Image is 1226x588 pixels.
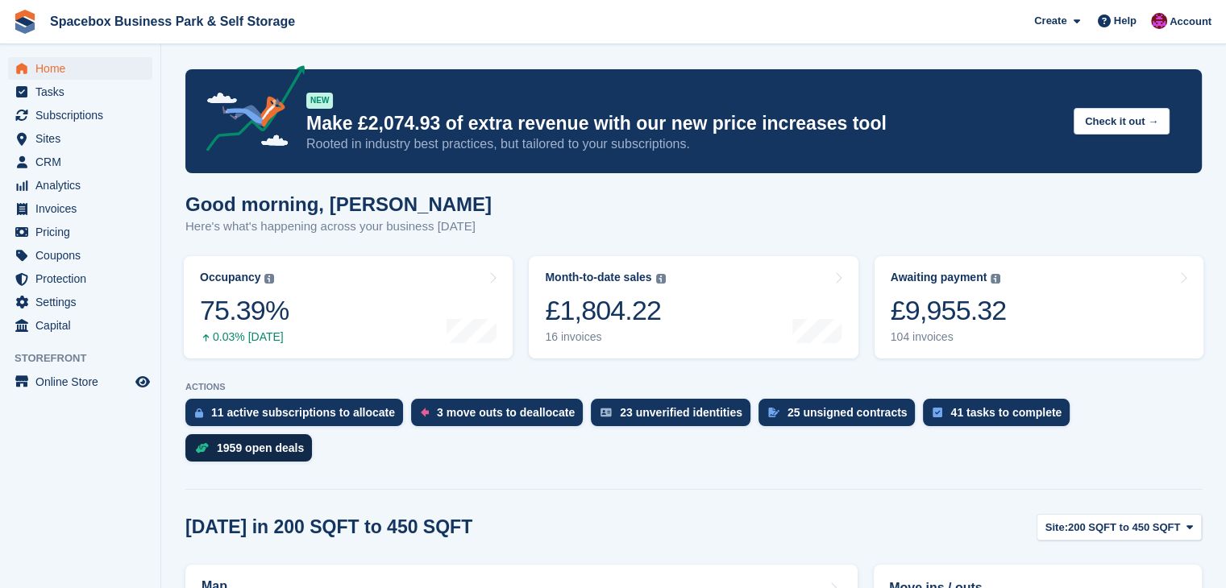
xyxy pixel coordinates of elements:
a: 23 unverified identities [591,399,758,434]
a: menu [8,314,152,337]
span: CRM [35,151,132,173]
div: 0.03% [DATE] [200,330,289,344]
span: Online Store [35,371,132,393]
button: Check it out → [1074,108,1170,135]
a: Month-to-date sales £1,804.22 16 invoices [529,256,858,358]
span: Settings [35,291,132,313]
a: menu [8,104,152,126]
img: stora-icon-8386f47178a22dfd0bd8f6a31ec36ba5ce8667c1dd55bd0f319d3a0aa187defe.svg [13,10,37,34]
a: menu [8,291,152,313]
div: Occupancy [200,271,260,284]
span: Invoices [35,197,132,220]
span: Coupons [35,244,132,267]
a: 3 move outs to deallocate [411,399,591,434]
img: contract_signature_icon-13c848040528278c33f63329250d36e43548de30e8caae1d1a13099fd9432cc5.svg [768,408,779,417]
a: Occupancy 75.39% 0.03% [DATE] [184,256,513,358]
button: Site: 200 SQFT to 450 SQFT [1037,514,1202,540]
p: Make £2,074.93 of extra revenue with our new price increases tool [306,112,1061,135]
div: 23 unverified identities [620,406,742,419]
img: verify_identity-adf6edd0f0f0b5bbfe63781bf79b02c33cf7c696d77639b501bdc392416b5a36.svg [601,408,612,417]
span: Sites [35,127,132,150]
a: menu [8,244,152,267]
div: Month-to-date sales [545,271,651,284]
a: menu [8,57,152,80]
a: menu [8,267,152,290]
span: Pricing [35,221,132,243]
div: 16 invoices [545,330,665,344]
a: menu [8,174,152,197]
a: menu [8,127,152,150]
span: Home [35,57,132,80]
p: Rooted in industry best practices, but tailored to your subscriptions. [306,135,1061,153]
div: 11 active subscriptions to allocate [211,406,395,419]
div: £9,955.32 [891,294,1007,327]
span: Tasks [35,81,132,103]
img: icon-info-grey-7440780725fd019a000dd9b08b2336e03edf1995a4989e88bcd33f0948082b44.svg [656,274,666,284]
span: Analytics [35,174,132,197]
h1: Good morning, [PERSON_NAME] [185,193,492,215]
span: Capital [35,314,132,337]
a: menu [8,81,152,103]
img: active_subscription_to_allocate_icon-d502201f5373d7db506a760aba3b589e785aa758c864c3986d89f69b8ff3... [195,408,203,418]
img: move_outs_to_deallocate_icon-f764333ba52eb49d3ac5e1228854f67142a1ed5810a6f6cc68b1a99e826820c5.svg [421,408,429,417]
h2: [DATE] in 200 SQFT to 450 SQFT [185,516,472,538]
img: Shitika Balanath [1151,13,1167,29]
span: 200 SQFT to 450 SQFT [1068,520,1180,536]
img: icon-info-grey-7440780725fd019a000dd9b08b2336e03edf1995a4989e88bcd33f0948082b44.svg [991,274,1000,284]
span: Help [1114,13,1137,29]
span: Site: [1045,520,1068,536]
div: 3 move outs to deallocate [437,406,575,419]
a: menu [8,221,152,243]
a: Preview store [133,372,152,391]
a: menu [8,371,152,393]
span: Account [1170,14,1211,30]
a: Awaiting payment £9,955.32 104 invoices [875,256,1203,358]
img: task-75834270c22a3079a89374b754ae025e5fb1db73e45f91037f5363f120a921f8.svg [933,408,942,417]
a: menu [8,197,152,220]
p: Here's what's happening across your business [DATE] [185,217,492,236]
div: 1959 open deals [217,441,304,454]
div: NEW [306,93,333,109]
div: 25 unsigned contracts [788,406,908,419]
span: Subscriptions [35,104,132,126]
a: menu [8,151,152,173]
div: 104 invoices [891,330,1007,344]
div: Awaiting payment [891,271,987,284]
img: icon-info-grey-7440780725fd019a000dd9b08b2336e03edf1995a4989e88bcd33f0948082b44.svg [264,274,274,284]
img: deal-1b604bf984904fb50ccaf53a9ad4b4a5d6e5aea283cecdc64d6e3604feb123c2.svg [195,442,209,453]
a: 1959 open deals [185,434,320,470]
span: Protection [35,267,132,290]
span: Create [1034,13,1066,29]
a: Spacebox Business Park & Self Storage [44,8,301,35]
p: ACTIONS [185,382,1202,392]
div: £1,804.22 [545,294,665,327]
a: 41 tasks to complete [923,399,1078,434]
img: price-adjustments-announcement-icon-8257ccfd72463d97f412b2fc003d46551f7dbcb40ab6d574587a9cd5c0d94... [193,65,305,157]
div: 75.39% [200,294,289,327]
a: 11 active subscriptions to allocate [185,399,411,434]
span: Storefront [15,350,160,366]
div: 41 tasks to complete [950,406,1062,419]
a: 25 unsigned contracts [758,399,924,434]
